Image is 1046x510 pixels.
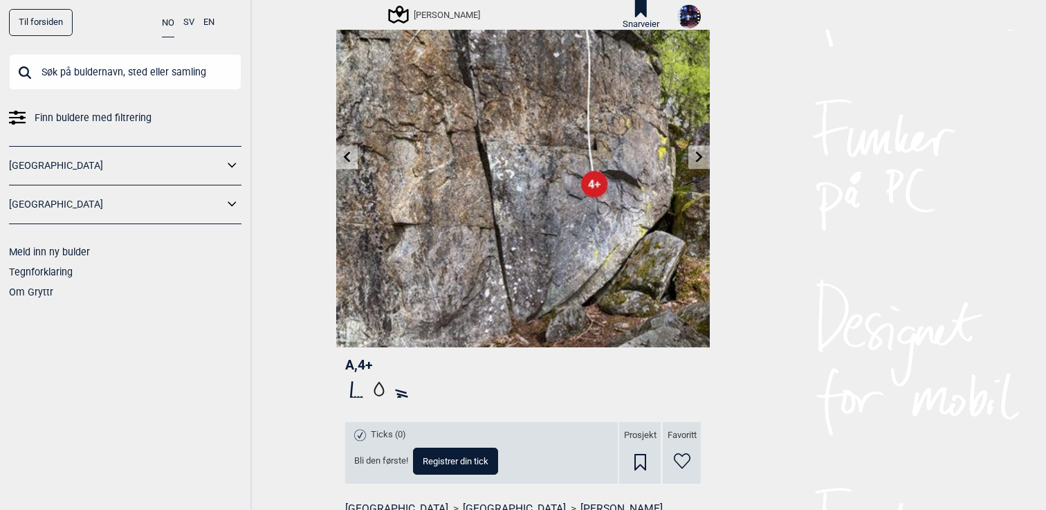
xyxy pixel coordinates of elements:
img: DSCF8875 [677,5,701,28]
a: Finn buldere med filtrering [9,108,241,128]
a: [GEOGRAPHIC_DATA] [9,194,223,215]
button: NO [162,9,174,37]
button: Registrer din tick [413,448,498,475]
a: Tegnforklaring [9,266,73,277]
input: Søk på buldernavn, sted eller samling [9,54,241,90]
div: [PERSON_NAME] [390,6,480,23]
a: Til forsiden [9,9,73,36]
span: Finn buldere med filtrering [35,108,152,128]
span: A , 4+ [345,357,373,373]
span: Ticks (0) [371,429,406,441]
a: [GEOGRAPHIC_DATA] [9,156,223,176]
span: Bli den første! [354,455,408,467]
div: Prosjekt [619,422,661,484]
span: Favoritt [668,430,697,441]
span: Registrer din tick [423,457,488,466]
button: EN [203,9,214,36]
a: Meld inn ny bulder [9,246,90,257]
button: SV [183,9,194,36]
a: Om Gryttr [9,286,53,298]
